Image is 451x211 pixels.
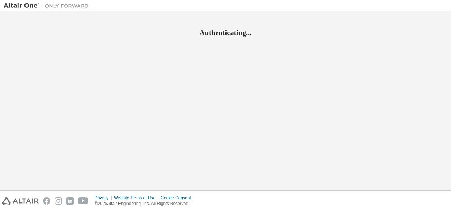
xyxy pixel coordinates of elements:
img: altair_logo.svg [2,197,39,205]
div: Cookie Consent [161,195,195,201]
img: instagram.svg [55,197,62,205]
img: linkedin.svg [66,197,74,205]
div: Privacy [95,195,114,201]
img: youtube.svg [78,197,88,205]
img: facebook.svg [43,197,50,205]
h2: Authenticating... [4,28,447,37]
div: Website Terms of Use [114,195,161,201]
img: Altair One [4,2,92,9]
p: © 2025 Altair Engineering, Inc. All Rights Reserved. [95,201,195,207]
